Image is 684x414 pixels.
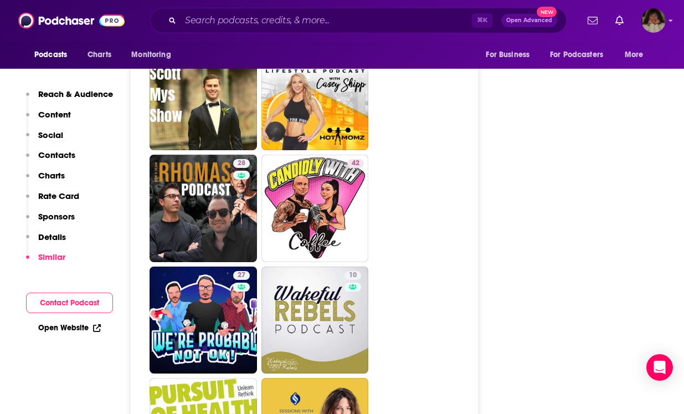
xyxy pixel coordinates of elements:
button: Contact Podcast [26,293,113,313]
span: Monitoring [131,47,171,63]
a: 27 [150,267,257,374]
img: Podchaser - Follow, Share and Rate Podcasts [18,10,125,31]
a: 42 [347,159,364,168]
span: 27 [238,270,245,281]
img: User Profile [641,8,666,33]
button: open menu [617,44,657,65]
span: For Business [486,47,529,63]
button: Rate Card [26,191,79,211]
span: Podcasts [34,47,67,63]
button: Contacts [26,150,75,170]
span: 28 [238,158,245,169]
a: Show notifications dropdown [611,11,628,30]
p: Details [38,232,66,242]
p: Similar [38,252,65,262]
span: Open Advanced [506,18,552,23]
div: Open Intercom Messenger [646,354,673,381]
button: open menu [27,44,81,65]
button: open menu [543,44,619,65]
span: ⌘ K [472,13,492,28]
a: Charts [80,44,118,65]
button: open menu [478,44,543,65]
span: More [625,47,644,63]
a: 28 [233,159,250,168]
a: 27 [233,271,250,280]
a: 42 [261,155,369,262]
a: 59 [150,43,257,151]
button: Details [26,232,66,252]
p: Content [38,109,71,120]
button: Sponsors [26,211,75,232]
span: 10 [349,270,357,281]
button: Open AdvancedNew [501,14,557,27]
span: 42 [352,158,359,169]
a: 32 [261,43,369,151]
input: Search podcasts, credits, & more... [181,12,472,29]
p: Charts [38,170,65,181]
p: Contacts [38,150,75,160]
a: 10 [261,267,369,374]
button: Content [26,109,71,130]
a: Show notifications dropdown [583,11,602,30]
span: New [537,7,557,17]
button: Similar [26,252,65,272]
a: 10 [344,271,361,280]
a: Open Website [38,323,101,333]
div: Search podcasts, credits, & more... [150,8,567,33]
button: Charts [26,170,65,191]
a: 28 [150,155,257,262]
p: Rate Card [38,191,79,201]
p: Social [38,130,63,140]
span: For Podcasters [550,47,603,63]
button: open menu [124,44,185,65]
button: Show profile menu [641,8,666,33]
p: Sponsors [38,211,75,222]
button: Social [26,130,63,150]
button: Reach & Audience [26,89,113,109]
span: Charts [88,47,111,63]
p: Reach & Audience [38,89,113,99]
span: Logged in as angelport [641,8,666,33]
